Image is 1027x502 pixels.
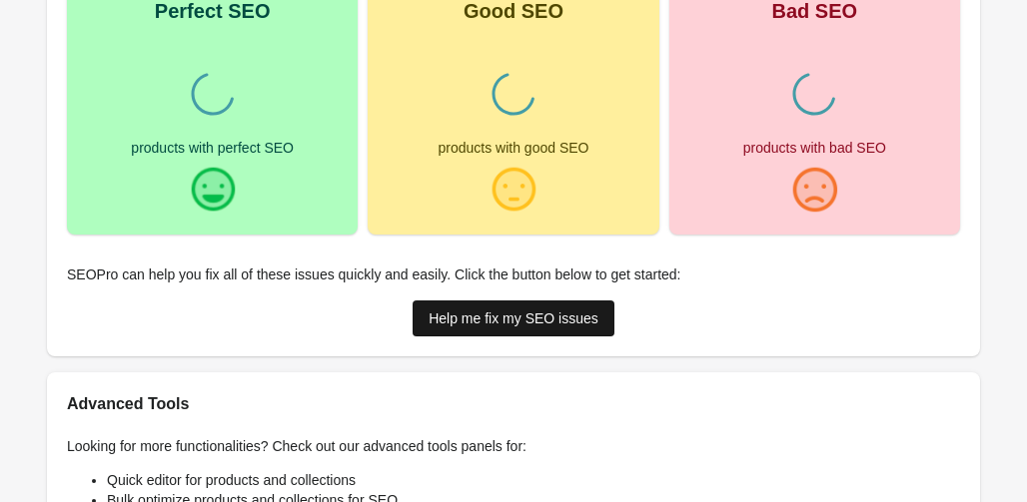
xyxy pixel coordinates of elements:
li: Quick editor for products and collections [107,470,960,490]
div: products with bad SEO [743,141,886,155]
p: SEOPro can help you fix all of these issues quickly and easily. Click the button below to get sta... [67,264,960,284]
div: Good SEO [464,1,563,21]
a: Help me fix my SEO issues [413,300,614,336]
div: Perfect SEO [155,1,271,21]
div: Help me fix my SEO issues [429,310,598,326]
div: products with perfect SEO [131,141,294,155]
h2: Advanced Tools [67,392,960,416]
div: products with good SEO [439,141,589,155]
div: Bad SEO [772,1,858,21]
